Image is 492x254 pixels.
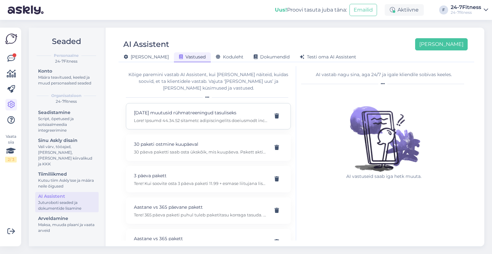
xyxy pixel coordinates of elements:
[38,222,96,233] div: Maksa, muuda plaani ja vaata arveid
[254,54,290,60] span: Dokumendid
[126,135,291,161] div: 30 paketi ostmine kuupäeval30 päeva paketti saab osta ükskõik, mis kuupäeva. Pakett aktiveerub ko...
[134,212,267,218] p: Tere! 365 päeva paketi puhul tuleb paketitasu korraga tasuda. Aastase lepinguga paketi puhul on t...
[38,68,96,74] div: Konto
[34,35,99,48] h2: Seaded
[5,134,17,162] div: Vaata siia
[134,149,267,155] p: 30 päeva paketti saab osta ükskõik, mis kuupäeva. Pakett aktiveerub koheselt [PERSON_NAME] makse ...
[35,136,99,168] a: Sinu Askly disainVali värv, tööajad, [PERSON_NAME], [PERSON_NAME] kiirvalikud ja KKK
[134,172,267,179] p: 3 päeva pakett
[38,215,96,222] div: Arveldamine
[38,193,96,200] div: AI Assistent
[38,109,96,116] div: Seadistamine
[51,93,81,99] b: Organisatsioon
[35,108,99,134] a: SeadistamineScript, õpetused ja sotsiaalmeedia integreerimine
[34,99,99,104] div: 24-7fitness
[342,90,426,173] img: No qna
[126,71,291,92] div: Kõige paremini vastab AI Assistent, kui [PERSON_NAME] näiteid, kuidas soovid, et ta klientidele v...
[124,54,169,60] span: [PERSON_NAME]
[35,192,99,212] a: AI AssistentJuturoboti seaded ja dokumentide lisamine
[342,173,426,180] p: AI vastuseid saab iga hetk muuta.
[134,141,267,148] p: 30 paketi ostmine kuupäeval
[38,171,96,178] div: Tiimiliikmed
[216,54,243,60] span: Koduleht
[451,10,481,15] div: 24-7fitness
[451,5,488,15] a: 24-7Fitness24-7fitness
[126,166,291,192] div: 3 päeva pakettTere! Kui soovite osta 3 päeva paketi 11.99 + esmase liitujana lisandub 10 eur liit...
[301,71,467,78] div: AI vastab nagu sina, aga 24/7 ja igale kliendile sobivas keeles.
[123,38,169,50] div: AI Assistent
[451,5,481,10] div: 24-7Fitness
[38,178,96,189] div: Kutsu tiim Askly'sse ja määra neile õigused
[134,118,267,123] p: Lore! Ipsumd 44.34.52 sitametc adipiscingelits doeiusmodt inci utlabo etdolorem aliquaenimad mi v...
[275,7,287,13] b: Uus!
[134,180,267,186] p: Tere! Kui soovite osta 3 päeva paketi 11.99 + esmase liitujana lisandub 10 eur liitumistasu, siis...
[35,67,99,87] a: KontoMäära teavitused, keeled ja muud personaalsed seaded
[38,74,96,86] div: Määra teavitused, keeled ja muud personaalsed seaded
[134,109,267,116] p: [DATE] muutusid rühmatreeningud tasuliseks
[38,144,96,167] div: Vali värv, tööajad, [PERSON_NAME], [PERSON_NAME] kiirvalikud ja KKK
[300,54,356,60] span: Testi oma AI Assistent
[38,116,96,133] div: Script, õpetused ja sotsiaalmeedia integreerimine
[5,33,17,45] img: Askly Logo
[34,58,99,64] div: 24-7Fitness
[275,6,347,14] div: Proovi tasuta juba täna:
[126,197,291,224] div: Aastane vs 365 päevane pakettTere! 365 päeva paketi puhul tuleb paketitasu korraga tasuda. Aastas...
[415,38,468,50] button: [PERSON_NAME]
[179,54,206,60] span: Vastused
[134,235,267,242] p: Aastane vs 365 pakett
[5,157,17,162] div: 2 / 3
[38,137,96,144] div: Sinu Askly disain
[134,204,267,211] p: Aastane vs 365 päevane pakett
[35,214,99,234] a: ArveldamineMaksa, muuda plaani ja vaata arveid
[439,5,448,14] div: F
[349,4,377,16] button: Emailid
[35,170,99,190] a: TiimiliikmedKutsu tiim Askly'sse ja määra neile õigused
[126,103,291,129] div: [DATE] muutusid rühmatreeningud tasuliseksLore! Ipsumd 44.34.52 sitametc adipiscingelits doeiusmo...
[385,4,424,16] div: Aktiivne
[38,200,96,211] div: Juturoboti seaded ja dokumentide lisamine
[54,53,79,58] b: Personaalne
